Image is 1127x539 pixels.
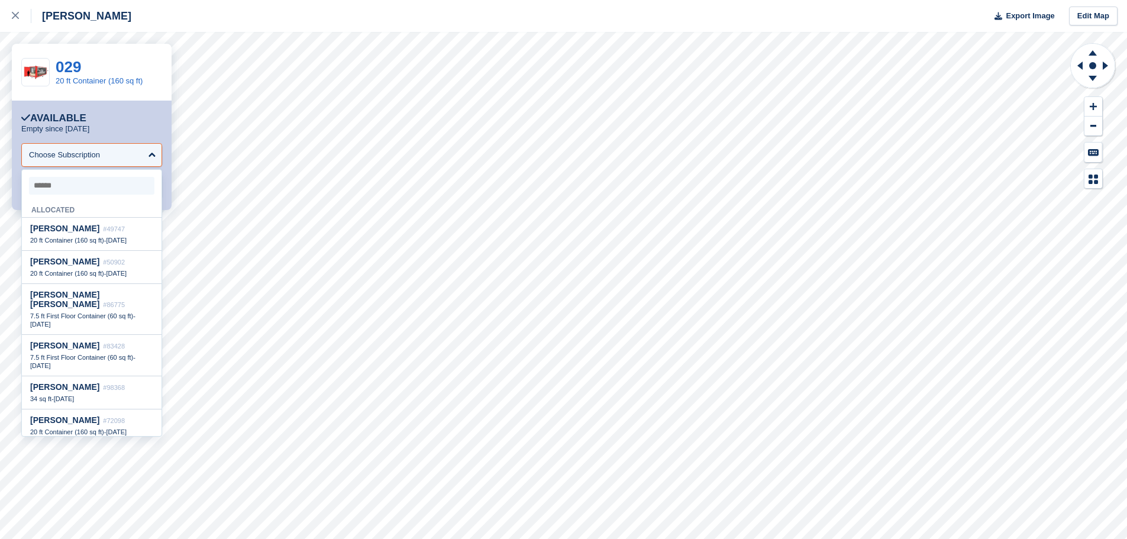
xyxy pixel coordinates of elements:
[103,259,125,266] span: #50902
[1084,143,1102,162] button: Keyboard Shortcuts
[56,76,143,85] a: 20 ft Container (160 sq ft)
[21,124,89,134] p: Empty since [DATE]
[30,312,153,328] div: -
[103,225,125,233] span: #49747
[30,257,99,266] span: [PERSON_NAME]
[30,290,99,309] span: [PERSON_NAME] [PERSON_NAME]
[103,384,125,391] span: #98368
[30,382,99,392] span: [PERSON_NAME]
[106,428,127,435] span: [DATE]
[1069,7,1118,26] a: Edit Map
[30,237,104,244] span: 20 ft Container (160 sq ft)
[30,395,153,403] div: -
[30,341,99,350] span: [PERSON_NAME]
[30,428,153,436] div: -
[30,428,104,435] span: 20 ft Container (160 sq ft)
[103,301,125,308] span: #86775
[1084,97,1102,117] button: Zoom In
[1006,10,1054,22] span: Export Image
[30,362,51,369] span: [DATE]
[31,9,131,23] div: [PERSON_NAME]
[30,415,99,425] span: [PERSON_NAME]
[56,58,81,76] a: 029
[21,112,86,124] div: Available
[54,395,75,402] span: [DATE]
[30,269,153,277] div: -
[106,270,127,277] span: [DATE]
[103,417,125,424] span: #72098
[22,199,162,218] div: Allocated
[1084,117,1102,136] button: Zoom Out
[30,224,99,233] span: [PERSON_NAME]
[103,343,125,350] span: #83428
[30,270,104,277] span: 20 ft Container (160 sq ft)
[30,321,51,328] span: [DATE]
[106,237,127,244] span: [DATE]
[987,7,1055,26] button: Export Image
[30,312,133,319] span: 7.5 ft First Floor Container (60 sq ft)
[30,354,133,361] span: 7.5 ft First Floor Container (60 sq ft)
[22,63,49,82] img: 20ftContainerDiagram.jpg
[30,353,153,370] div: -
[1084,169,1102,189] button: Map Legend
[29,149,100,161] div: Choose Subscription
[30,236,153,244] div: -
[30,395,51,402] span: 34 sq ft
